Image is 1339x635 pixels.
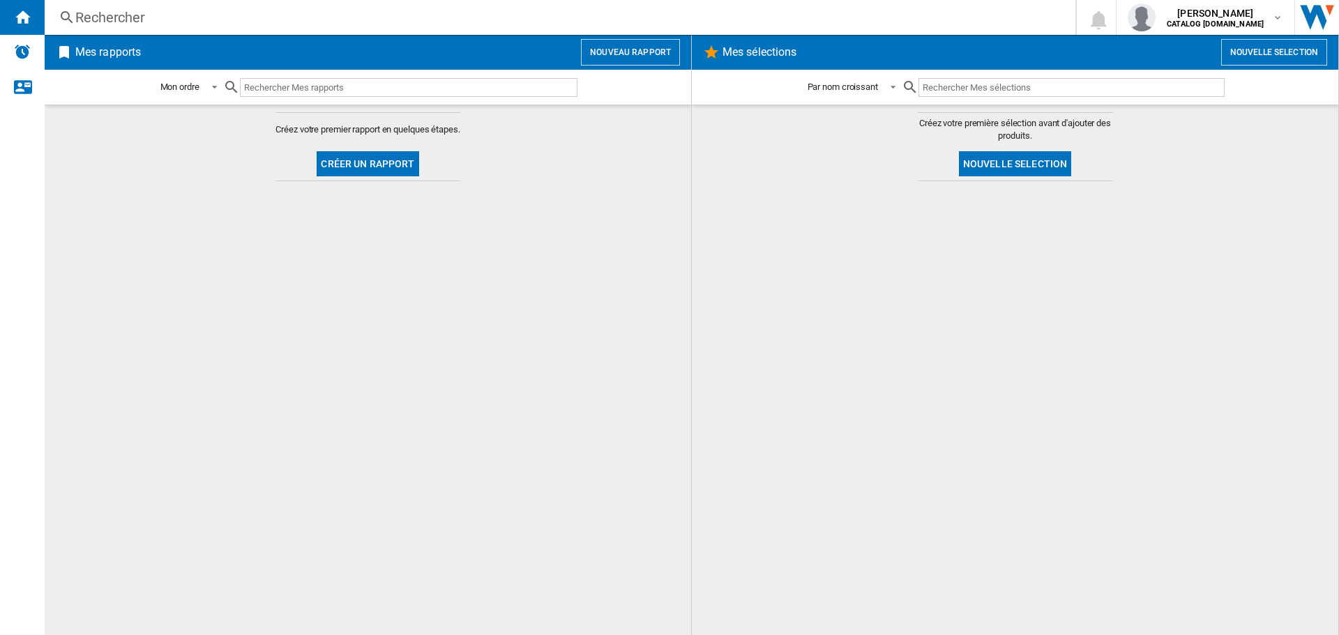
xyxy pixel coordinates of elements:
button: Créer un rapport [317,151,418,176]
span: Créez votre premier rapport en quelques étapes. [275,123,460,136]
span: Créez votre première sélection avant d'ajouter des produits. [918,117,1113,142]
button: Nouveau rapport [581,39,680,66]
div: Mon ordre [160,82,199,92]
button: Nouvelle selection [959,151,1072,176]
h2: Mes sélections [720,39,799,66]
img: profile.jpg [1128,3,1156,31]
div: Rechercher [75,8,1039,27]
button: Nouvelle selection [1221,39,1327,66]
input: Rechercher Mes rapports [240,78,577,97]
b: CATALOG [DOMAIN_NAME] [1167,20,1264,29]
div: Par nom croissant [808,82,878,92]
span: [PERSON_NAME] [1167,6,1264,20]
img: alerts-logo.svg [14,43,31,60]
h2: Mes rapports [73,39,144,66]
input: Rechercher Mes sélections [918,78,1225,97]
